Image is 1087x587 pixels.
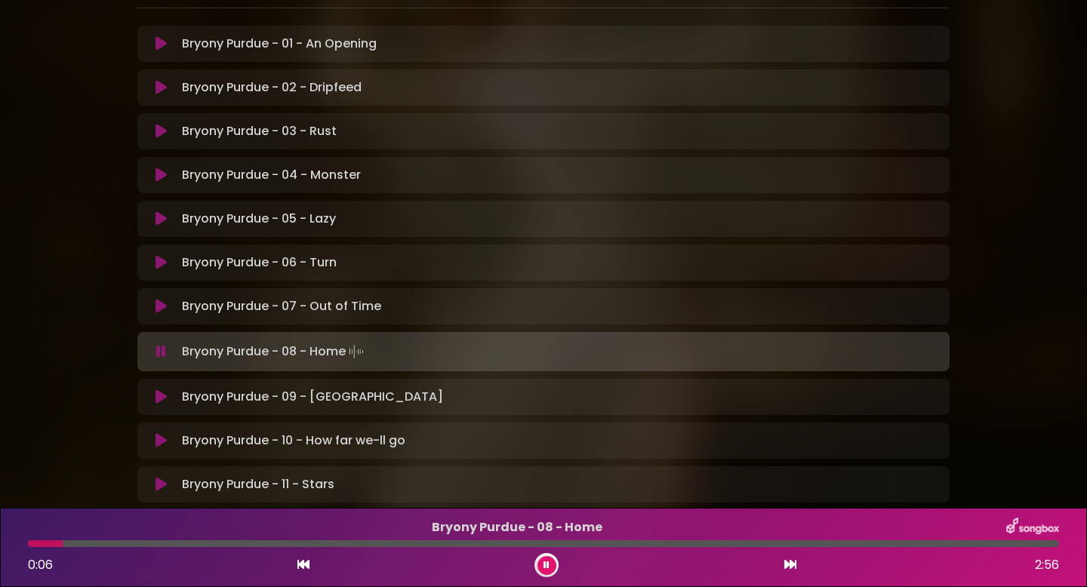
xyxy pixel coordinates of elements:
[1006,518,1059,537] img: songbox-logo-white.png
[182,122,941,140] p: Bryony Purdue - 03 - Rust
[182,432,941,450] p: Bryony Purdue - 10 - How far we-ll go
[182,475,941,493] p: Bryony Purdue - 11 - Stars
[346,341,367,362] img: waveform4.gif
[182,78,941,97] p: Bryony Purdue - 02 - Dripfeed
[182,297,941,315] p: Bryony Purdue - 07 - Out of Time
[1035,556,1059,574] span: 2:56
[182,388,941,406] p: Bryony Purdue - 09 - [GEOGRAPHIC_DATA]
[182,210,941,228] p: Bryony Purdue - 05 - Lazy
[182,35,941,53] p: Bryony Purdue - 01 - An Opening
[182,166,941,184] p: Bryony Purdue - 04 - Monster
[28,518,1006,536] p: Bryony Purdue - 08 - Home
[28,556,53,573] span: 0:06
[182,254,941,272] p: Bryony Purdue - 06 - Turn
[182,341,941,362] p: Bryony Purdue - 08 - Home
